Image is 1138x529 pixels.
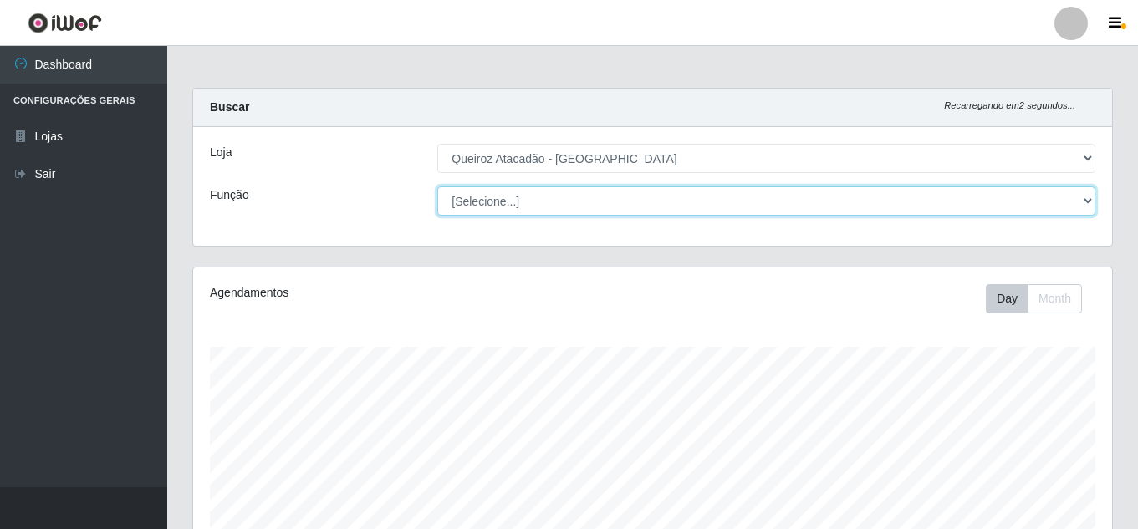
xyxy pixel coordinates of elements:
[28,13,102,33] img: CoreUI Logo
[944,100,1075,110] i: Recarregando em 2 segundos...
[210,100,249,114] strong: Buscar
[210,144,232,161] label: Loja
[986,284,1082,313] div: First group
[210,284,564,302] div: Agendamentos
[986,284,1095,313] div: Toolbar with button groups
[210,186,249,204] label: Função
[986,284,1028,313] button: Day
[1028,284,1082,313] button: Month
